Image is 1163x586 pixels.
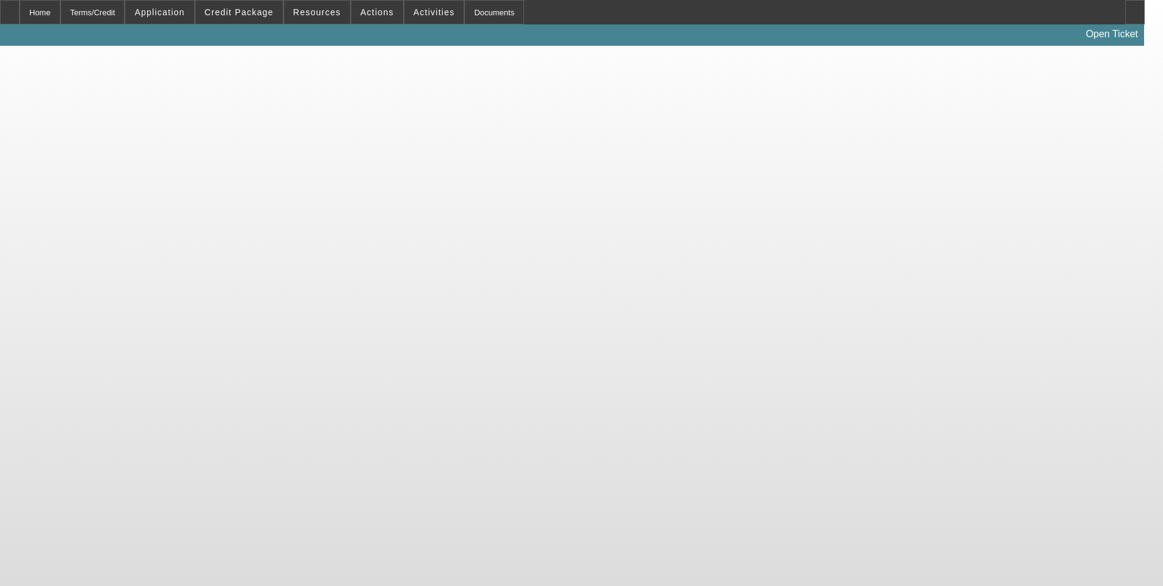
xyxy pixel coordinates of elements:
a: Open Ticket [1081,24,1143,45]
button: Activities [404,1,464,24]
button: Actions [351,1,403,24]
span: Credit Package [205,7,274,17]
button: Credit Package [195,1,283,24]
span: Actions [360,7,394,17]
span: Application [134,7,184,17]
span: Resources [293,7,341,17]
button: Application [125,1,194,24]
button: Resources [284,1,350,24]
span: Activities [414,7,455,17]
